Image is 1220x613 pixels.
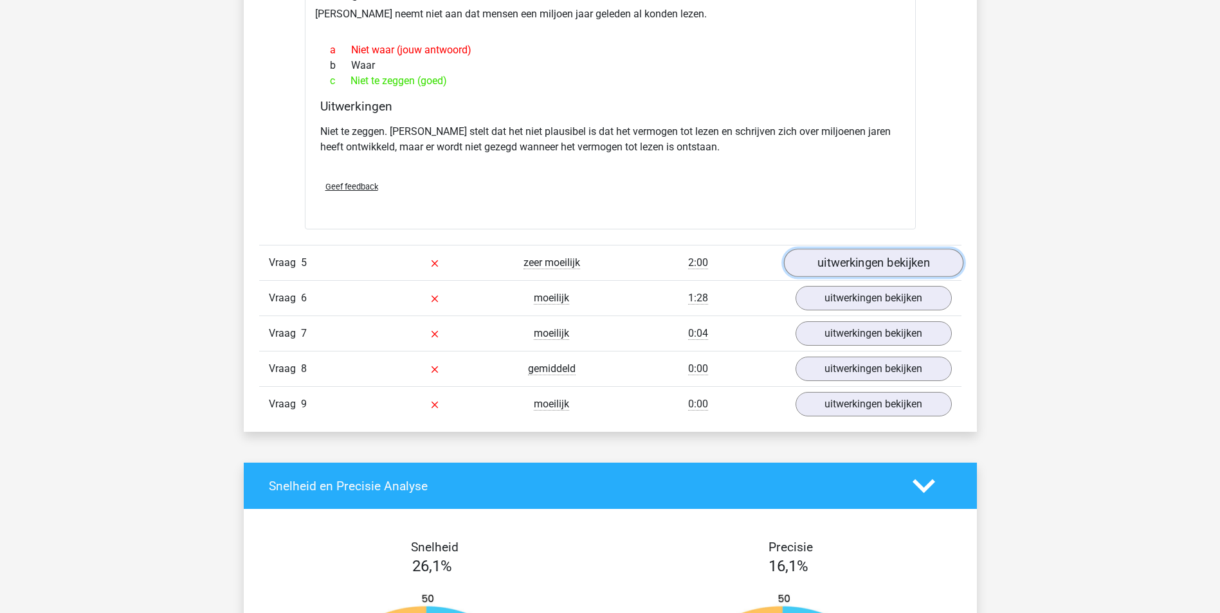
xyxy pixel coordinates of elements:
[796,321,952,346] a: uitwerkingen bekijken
[330,58,351,73] span: b
[769,557,808,575] span: 16,1%
[301,327,307,339] span: 7
[330,73,351,89] span: c
[301,362,307,375] span: 8
[534,398,569,411] span: moeilijk
[301,398,307,410] span: 9
[688,292,708,305] span: 1:28
[269,326,301,341] span: Vraag
[320,58,900,73] div: Waar
[796,357,952,381] a: uitwerkingen bekijken
[301,292,307,304] span: 6
[796,392,952,416] a: uitwerkingen bekijken
[320,42,900,58] div: Niet waar (jouw antwoord)
[269,540,601,555] h4: Snelheid
[412,557,452,575] span: 26,1%
[524,256,580,269] span: zeer moeilijk
[320,124,900,155] p: Niet te zeggen. [PERSON_NAME] stelt dat het niet plausibel is dat het vermogen tot lezen en schri...
[325,182,378,191] span: Geef feedback
[301,256,307,269] span: 5
[783,249,963,278] a: uitwerkingen bekijken
[688,398,708,411] span: 0:00
[269,361,301,377] span: Vraag
[625,540,957,555] h4: Precisie
[534,292,569,305] span: moeilijk
[688,256,708,269] span: 2:00
[688,327,708,340] span: 0:04
[330,42,351,58] span: a
[534,327,569,340] span: moeilijk
[688,362,708,375] span: 0:00
[269,396,301,412] span: Vraag
[320,99,900,114] h4: Uitwerkingen
[269,255,301,271] span: Vraag
[796,286,952,310] a: uitwerkingen bekijken
[320,73,900,89] div: Niet te zeggen (goed)
[528,362,576,375] span: gemiddeld
[269,479,893,493] h4: Snelheid en Precisie Analyse
[269,290,301,306] span: Vraag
